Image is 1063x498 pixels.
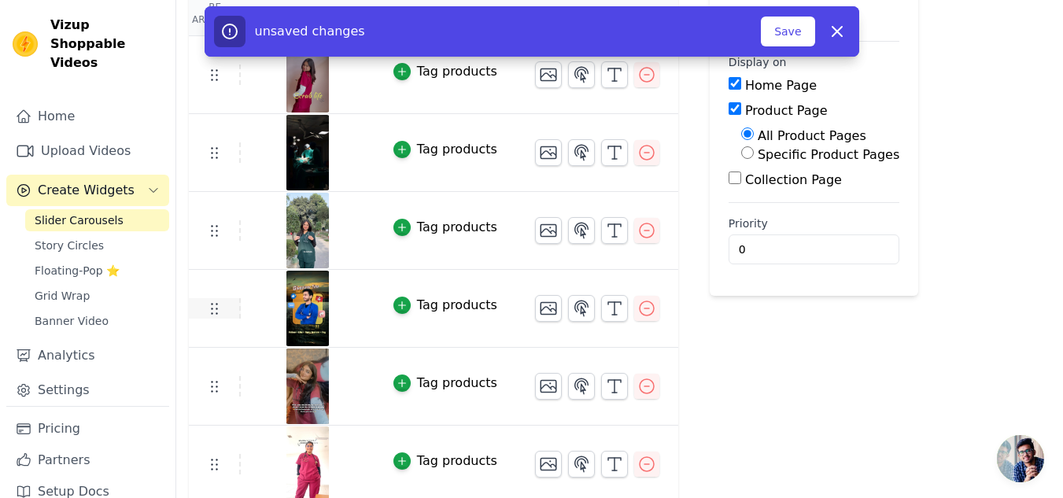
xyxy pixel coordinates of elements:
[535,295,562,322] button: Change Thumbnail
[6,135,169,167] a: Upload Videos
[745,103,828,118] label: Product Page
[25,234,169,256] a: Story Circles
[286,349,330,424] img: vizup-images-6078.jpg
[535,217,562,244] button: Change Thumbnail
[997,435,1044,482] div: Open chat
[417,452,497,470] div: Tag products
[393,374,497,393] button: Tag products
[35,212,124,228] span: Slider Carousels
[25,285,169,307] a: Grid Wrap
[25,310,169,332] a: Banner Video
[417,374,497,393] div: Tag products
[35,313,109,329] span: Banner Video
[35,263,120,279] span: Floating-Pop ⭐
[393,218,497,237] button: Tag products
[25,260,169,282] a: Floating-Pop ⭐
[35,238,104,253] span: Story Circles
[393,296,497,315] button: Tag products
[417,218,497,237] div: Tag products
[417,296,497,315] div: Tag products
[35,288,90,304] span: Grid Wrap
[286,193,330,268] img: vizup-images-018e.jpg
[393,452,497,470] button: Tag products
[25,209,169,231] a: Slider Carousels
[38,181,135,200] span: Create Widgets
[255,24,365,39] span: unsaved changes
[745,78,817,93] label: Home Page
[417,62,497,81] div: Tag products
[535,373,562,400] button: Change Thumbnail
[6,101,169,132] a: Home
[6,175,169,206] button: Create Widgets
[6,413,169,445] a: Pricing
[758,147,899,162] label: Specific Product Pages
[745,172,842,187] label: Collection Page
[417,140,497,159] div: Tag products
[6,340,169,371] a: Analytics
[393,140,497,159] button: Tag products
[6,374,169,406] a: Settings
[535,61,562,88] button: Change Thumbnail
[535,451,562,478] button: Change Thumbnail
[535,139,562,166] button: Change Thumbnail
[393,62,497,81] button: Tag products
[6,445,169,476] a: Partners
[729,216,899,231] label: Priority
[758,128,866,143] label: All Product Pages
[286,37,330,113] img: vizup-images-380c.jpg
[286,271,330,346] img: vizup-images-7488.jpg
[286,115,330,190] img: vizup-images-5821.jpg
[761,17,814,46] button: Save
